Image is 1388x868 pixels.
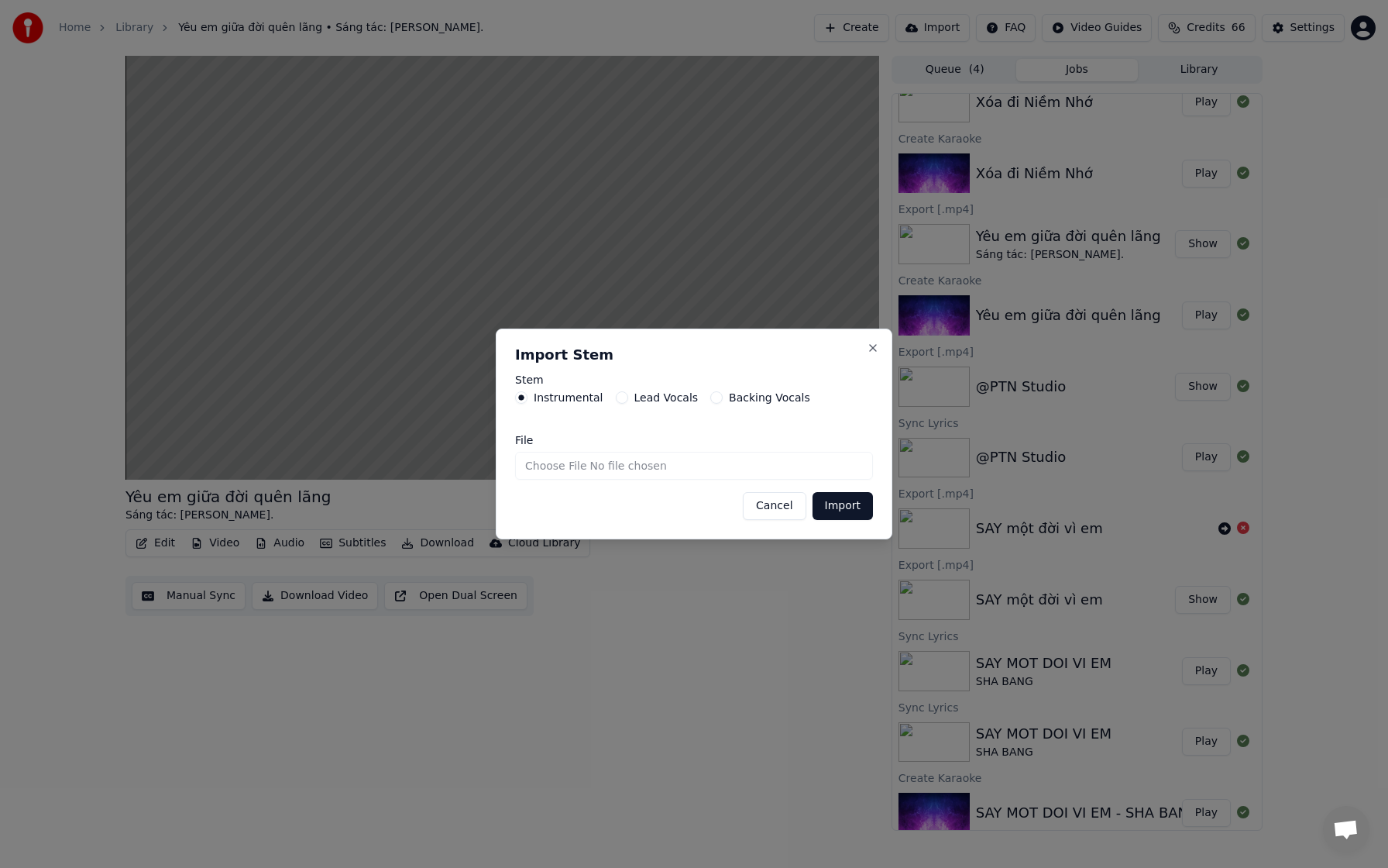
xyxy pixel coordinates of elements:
label: Lead Vocals [634,392,699,403]
label: Instrumental [534,392,603,403]
button: Cancel [743,492,806,520]
label: Backing Vocals [729,392,810,403]
label: Stem [515,374,873,385]
h2: Import Stem [515,348,873,362]
label: File [515,435,873,446]
button: Import [813,492,873,520]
